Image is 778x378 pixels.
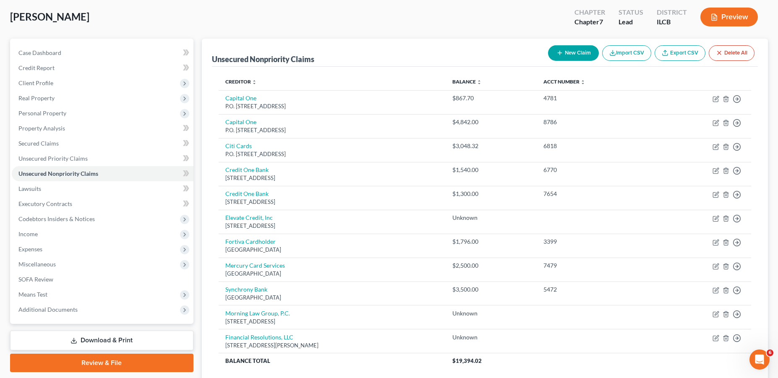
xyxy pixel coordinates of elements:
[12,45,193,60] a: Case Dashboard
[452,142,530,150] div: $3,048.32
[225,270,439,278] div: [GEOGRAPHIC_DATA]
[709,45,755,61] button: Delete All
[452,261,530,270] div: $2,500.00
[619,8,643,17] div: Status
[574,8,605,17] div: Chapter
[225,94,256,102] a: Capital One
[452,190,530,198] div: $1,300.00
[225,262,285,269] a: Mercury Card Services
[18,215,95,222] span: Codebtors Insiders & Notices
[543,166,648,174] div: 6770
[10,354,193,372] a: Review & File
[225,294,439,302] div: [GEOGRAPHIC_DATA]
[574,17,605,27] div: Chapter
[225,190,269,197] a: Credit One Bank
[548,45,599,61] button: New Claim
[225,166,269,173] a: Credit One Bank
[12,121,193,136] a: Property Analysis
[18,261,56,268] span: Miscellaneous
[452,78,482,85] a: Balance unfold_more
[543,190,648,198] div: 7654
[452,237,530,246] div: $1,796.00
[543,237,648,246] div: 3399
[12,196,193,211] a: Executory Contracts
[10,331,193,350] a: Download & Print
[252,80,257,85] i: unfold_more
[225,102,439,110] div: P.O. [STREET_ADDRESS]
[225,286,267,293] a: Synchrony Bank
[543,285,648,294] div: 5472
[543,78,585,85] a: Acct Number unfold_more
[225,238,276,245] a: Fortiva Cardholder
[543,142,648,150] div: 6818
[580,80,585,85] i: unfold_more
[225,246,439,254] div: [GEOGRAPHIC_DATA]
[452,357,482,364] span: $19,394.02
[18,49,61,56] span: Case Dashboard
[477,80,482,85] i: unfold_more
[18,125,65,132] span: Property Analysis
[18,79,53,86] span: Client Profile
[219,353,446,368] th: Balance Total
[452,333,530,342] div: Unknown
[18,140,59,147] span: Secured Claims
[12,272,193,287] a: SOFA Review
[18,155,88,162] span: Unsecured Priority Claims
[602,45,651,61] button: Import CSV
[543,118,648,126] div: 8786
[12,166,193,181] a: Unsecured Nonpriority Claims
[657,8,687,17] div: District
[225,126,439,134] div: P.O. [STREET_ADDRESS]
[18,94,55,102] span: Real Property
[619,17,643,27] div: Lead
[452,285,530,294] div: $3,500.00
[18,245,42,253] span: Expenses
[700,8,758,26] button: Preview
[225,142,252,149] a: Citi Cards
[657,17,687,27] div: ILCB
[225,118,256,125] a: Capital One
[18,276,53,283] span: SOFA Review
[452,309,530,318] div: Unknown
[225,318,439,326] div: [STREET_ADDRESS]
[749,349,770,370] iframe: Intercom live chat
[225,150,439,158] div: P.O. [STREET_ADDRESS]
[543,94,648,102] div: 4781
[12,136,193,151] a: Secured Claims
[18,170,98,177] span: Unsecured Nonpriority Claims
[452,94,530,102] div: $867.70
[18,64,55,71] span: Credit Report
[18,306,78,313] span: Additional Documents
[18,291,47,298] span: Means Test
[225,222,439,230] div: [STREET_ADDRESS]
[225,334,293,341] a: Financial Resolutions, LLC
[655,45,705,61] a: Export CSV
[18,230,38,237] span: Income
[225,310,290,317] a: Morning Law Group, P.C.
[12,181,193,196] a: Lawsuits
[225,198,439,206] div: [STREET_ADDRESS]
[12,60,193,76] a: Credit Report
[452,166,530,174] div: $1,540.00
[225,174,439,182] div: [STREET_ADDRESS]
[543,261,648,270] div: 7479
[18,200,72,207] span: Executory Contracts
[452,118,530,126] div: $4,842.00
[18,109,66,117] span: Personal Property
[10,10,89,23] span: [PERSON_NAME]
[18,185,41,192] span: Lawsuits
[12,151,193,166] a: Unsecured Priority Claims
[225,214,273,221] a: Elevate Credit, Inc
[225,342,439,349] div: [STREET_ADDRESS][PERSON_NAME]
[225,78,257,85] a: Creditor unfold_more
[212,54,314,64] div: Unsecured Nonpriority Claims
[599,18,603,26] span: 7
[767,349,773,356] span: 6
[452,214,530,222] div: Unknown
